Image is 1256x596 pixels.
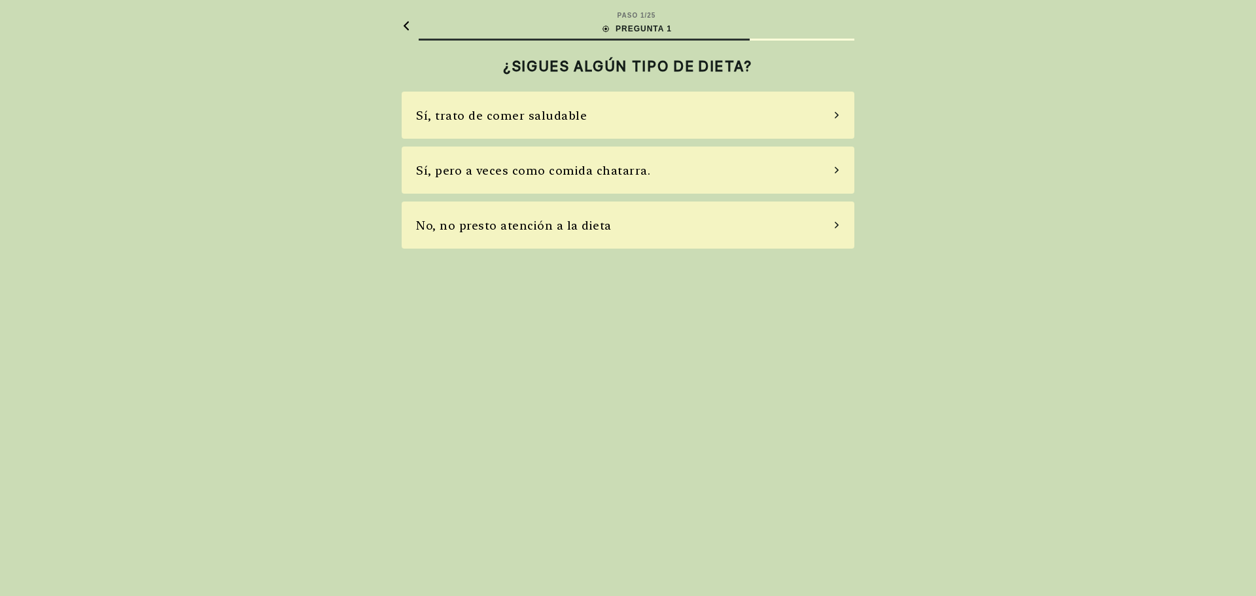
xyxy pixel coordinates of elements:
[640,12,645,19] font: 1
[416,219,612,232] font: No, no presto atención a la dieta
[645,12,648,19] font: /
[618,12,638,19] font: PASO
[503,58,753,75] font: ¿SIGUES ALGÚN TIPO DE DIETA?
[416,109,587,122] font: Sí, trato de comer saludable
[616,24,672,33] font: PREGUNTA 1
[647,12,655,19] font: 25
[416,164,650,177] font: Sí, pero a veces como comida chatarra.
